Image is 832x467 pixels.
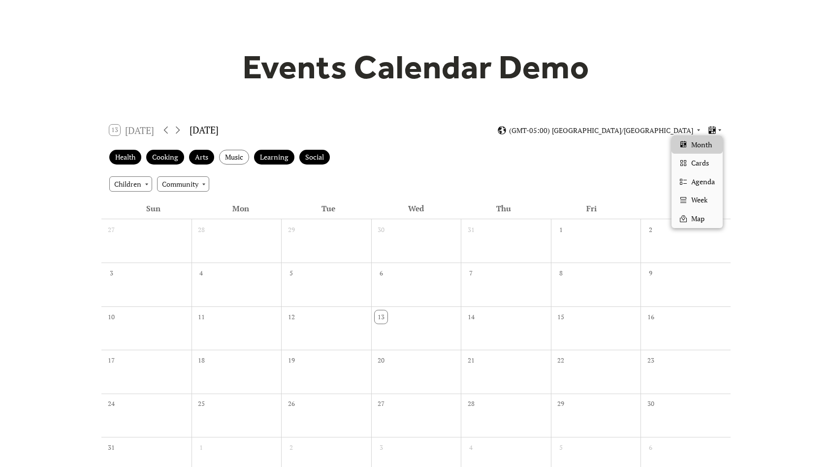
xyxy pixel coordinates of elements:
[227,47,605,87] h1: Events Calendar Demo
[691,139,712,150] span: Month
[691,158,709,168] span: Cards
[691,176,715,187] span: Agenda
[691,213,704,224] span: Map
[691,195,707,205] span: Week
